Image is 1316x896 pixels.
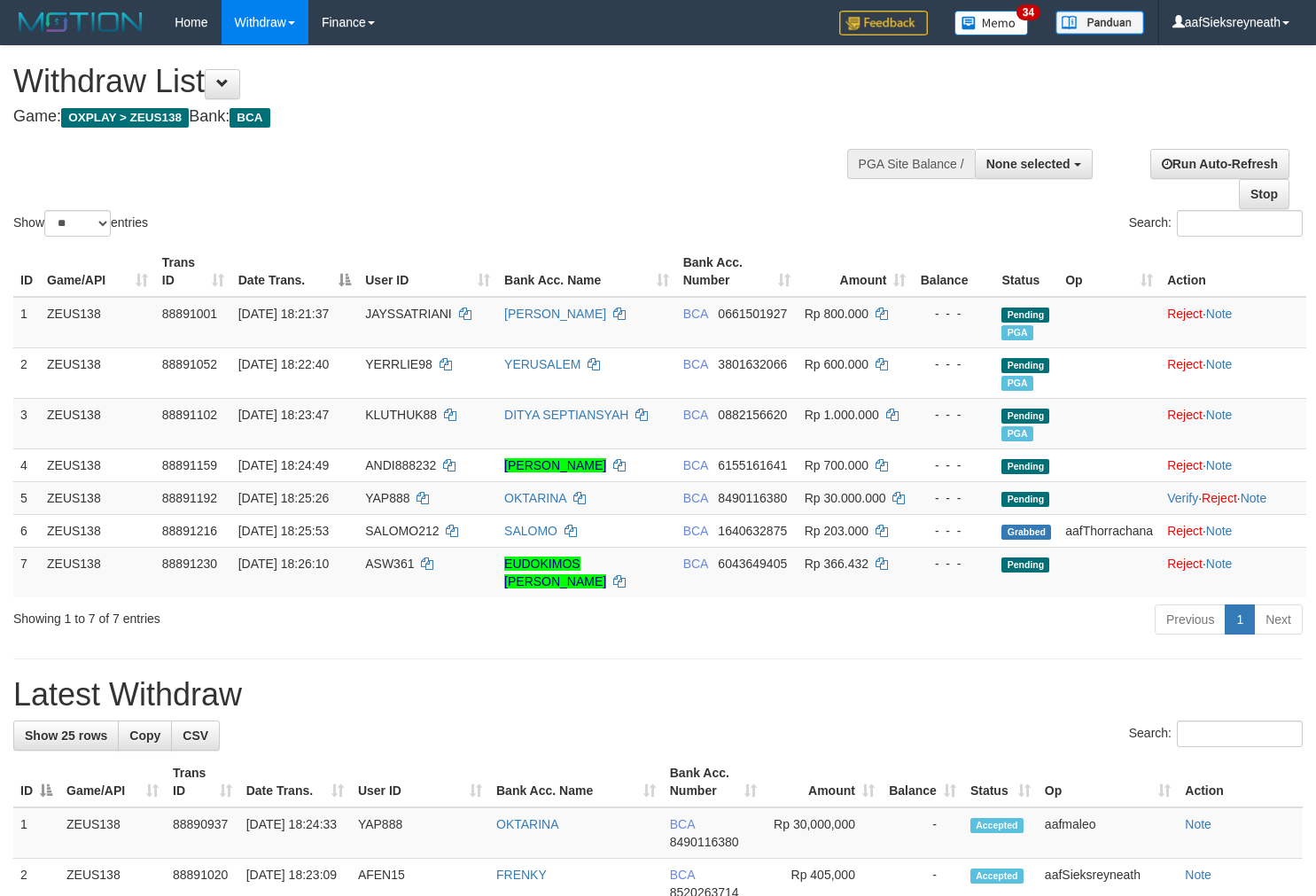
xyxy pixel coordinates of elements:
[365,557,414,571] span: ASW361
[1206,524,1233,538] a: Note
[1239,179,1289,209] a: Stop
[1185,817,1211,831] a: Note
[239,757,351,807] th: Date Trans.: activate to sort column ascending
[1167,458,1203,472] a: Reject
[718,458,787,472] span: Copy 6155161641 to clipboard
[238,491,329,505] span: [DATE] 18:25:26
[162,524,217,538] span: 88891216
[970,818,1024,833] span: Accepted
[504,307,606,321] a: [PERSON_NAME]
[496,868,547,882] a: FRENKY
[40,297,155,348] td: ZEUS138
[1160,514,1306,547] td: ·
[1160,246,1306,297] th: Action
[1160,398,1306,448] td: ·
[238,408,329,422] span: [DATE] 18:23:47
[847,149,975,179] div: PGA Site Balance /
[40,347,155,398] td: ZEUS138
[805,491,886,505] span: Rp 30.000.000
[166,807,239,859] td: 88890937
[40,481,155,514] td: ZEUS138
[1001,557,1049,573] span: Pending
[365,357,432,371] span: YERRLIE98
[805,357,868,371] span: Rp 600.000
[231,246,359,297] th: Date Trans.: activate to sort column descending
[970,869,1024,884] span: Accepted
[805,557,868,571] span: Rp 366.432
[13,347,40,398] td: 2
[1167,524,1203,538] a: Reject
[365,458,436,472] span: ANDI888232
[1177,721,1303,747] input: Search:
[1001,525,1051,540] span: Grabbed
[1167,307,1203,321] a: Reject
[1254,604,1303,635] a: Next
[805,307,868,321] span: Rp 800.000
[882,807,963,859] td: -
[683,357,708,371] span: BCA
[913,246,994,297] th: Balance
[40,514,155,547] td: ZEUS138
[1058,246,1160,297] th: Op: activate to sort column ascending
[1167,408,1203,422] a: Reject
[718,557,787,571] span: Copy 6043649405 to clipboard
[663,757,765,807] th: Bank Acc. Number: activate to sort column ascending
[13,210,148,237] label: Show entries
[40,448,155,481] td: ZEUS138
[504,491,566,505] a: OKTARINA
[805,408,879,422] span: Rp 1.000.000
[155,246,231,297] th: Trans ID: activate to sort column ascending
[1241,491,1267,505] a: Note
[13,603,535,627] div: Showing 1 to 7 of 7 entries
[162,307,217,321] span: 88891001
[13,108,860,126] h4: Game: Bank:
[1206,357,1233,371] a: Note
[805,524,868,538] span: Rp 203.000
[1160,481,1306,514] td: · ·
[239,807,351,859] td: [DATE] 18:24:33
[504,357,580,371] a: YERUSALEM
[1160,347,1306,398] td: ·
[882,757,963,807] th: Balance: activate to sort column ascending
[13,721,119,751] a: Show 25 rows
[1206,557,1233,571] a: Note
[40,547,155,597] td: ZEUS138
[975,149,1093,179] button: None selected
[118,721,172,751] a: Copy
[683,307,708,321] span: BCA
[994,246,1058,297] th: Status
[1206,458,1233,472] a: Note
[1129,721,1303,747] label: Search:
[504,408,628,422] a: DITYA SEPTIANSYAH
[764,757,882,807] th: Amount: activate to sort column ascending
[670,835,739,849] span: Copy 8490116380 to clipboard
[13,297,40,348] td: 1
[365,491,409,505] span: YAP888
[13,9,148,35] img: MOTION_logo.png
[351,757,489,807] th: User ID: activate to sort column ascending
[670,868,695,882] span: BCA
[1038,807,1178,859] td: aafmaleo
[238,307,329,321] span: [DATE] 18:21:37
[920,355,987,373] div: - - -
[365,307,452,321] span: JAYSSATRIANI
[718,491,787,505] span: Copy 8490116380 to clipboard
[365,408,437,422] span: KLUTHUK88
[683,491,708,505] span: BCA
[683,458,708,472] span: BCA
[1155,604,1226,635] a: Previous
[954,11,1029,35] img: Button%20Memo.svg
[13,807,59,859] td: 1
[59,807,166,859] td: ZEUS138
[162,408,217,422] span: 88891102
[1202,491,1237,505] a: Reject
[238,524,329,538] span: [DATE] 18:25:53
[1038,757,1178,807] th: Op: activate to sort column ascending
[676,246,798,297] th: Bank Acc. Number: activate to sort column ascending
[13,677,1303,713] h1: Latest Withdraw
[1001,426,1032,441] span: Marked by aafpengsreynich
[1167,491,1198,505] a: Verify
[920,406,987,424] div: - - -
[683,557,708,571] span: BCA
[764,807,882,859] td: Rp 30,000,000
